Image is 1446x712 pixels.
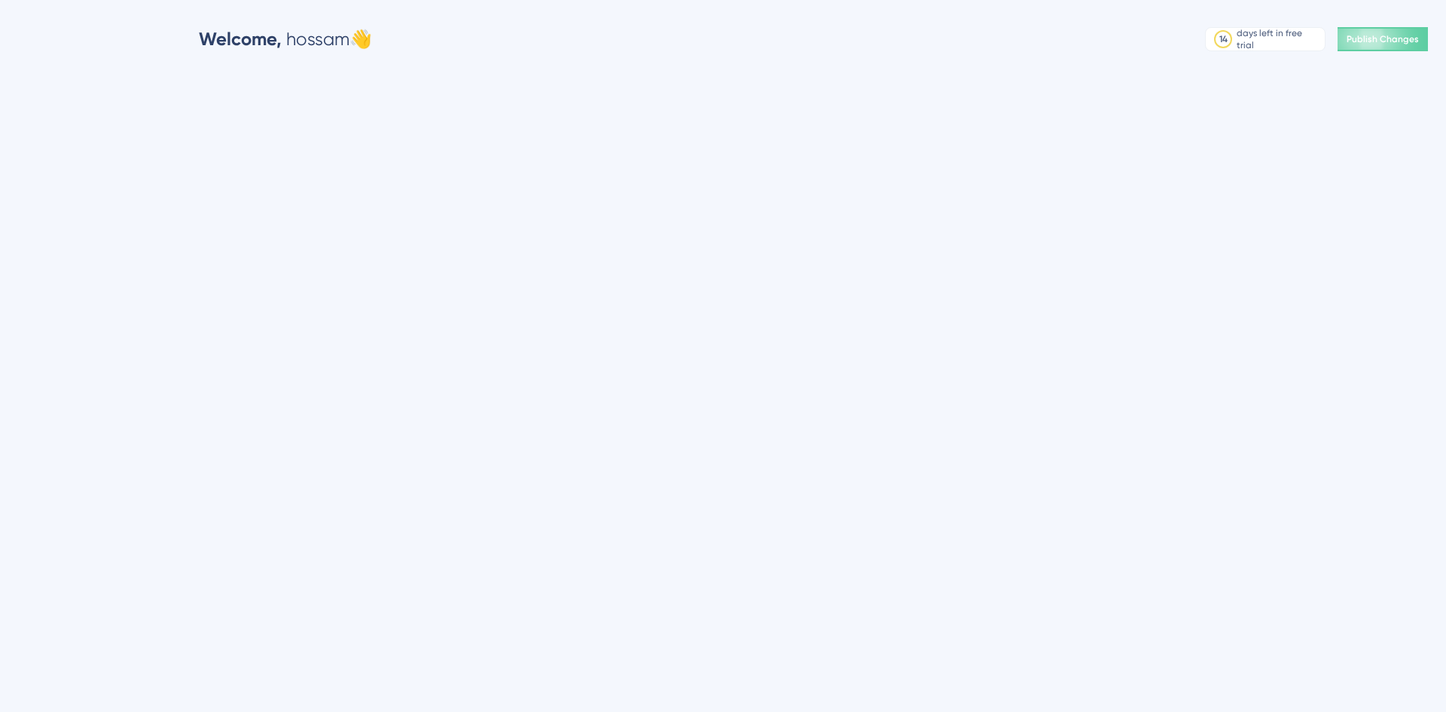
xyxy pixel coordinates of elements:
[1237,27,1320,51] div: days left in free trial
[199,28,282,50] span: Welcome,
[1219,33,1228,45] div: 14
[1347,33,1419,45] span: Publish Changes
[1338,27,1428,51] button: Publish Changes
[199,27,372,51] div: hossam 👋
